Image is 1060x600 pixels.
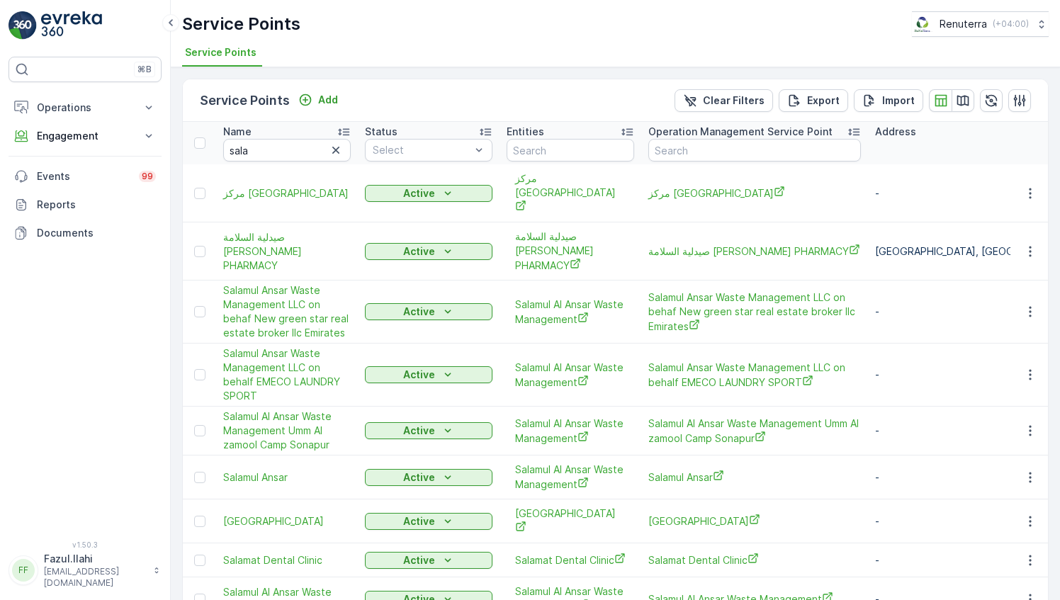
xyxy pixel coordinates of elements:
[293,91,344,108] button: Add
[403,186,435,200] p: Active
[648,139,861,162] input: Search
[648,125,833,139] p: Operation Management Service Point
[854,89,923,112] button: Import
[223,186,351,200] span: مركز [GEOGRAPHIC_DATA]
[648,361,861,390] a: Salamul Ansar Waste Management LLC on behalf EMECO LAUNDRY SPORT
[648,244,861,259] a: صيدلية السلامة AL SALAMA PHARMACY
[37,129,133,143] p: Engagement
[648,417,861,446] a: Salamul Al Ansar Waste Management Umm Al zamool Camp Sonapur
[515,230,626,273] a: صيدلية السلامة AL SALAMA PHARMACY
[648,553,861,567] span: Salamat Dental Clinic
[223,409,351,452] a: Salamul Al Ansar Waste Management Umm Al zamool Camp Sonapur
[515,553,626,567] a: Salamat Dental Clinic
[365,303,492,320] button: Active
[365,422,492,439] button: Active
[403,514,435,528] p: Active
[194,516,205,527] div: Toggle Row Selected
[194,306,205,317] div: Toggle Row Selected
[37,226,156,240] p: Documents
[807,94,840,108] p: Export
[223,346,351,403] a: Salamul Ansar Waste Management LLC on behalf EMECO LAUNDRY SPORT
[37,169,130,183] p: Events
[182,13,300,35] p: Service Points
[675,89,773,112] button: Clear Filters
[648,244,861,259] span: صيدلية السلامة [PERSON_NAME] PHARMACY
[403,368,435,382] p: Active
[194,369,205,380] div: Toggle Row Selected
[648,186,861,200] span: مركز [GEOGRAPHIC_DATA]
[515,171,626,215] span: مركز [GEOGRAPHIC_DATA]
[9,191,162,219] a: Reports
[223,553,351,567] span: Salamat Dental Clinic
[365,513,492,530] button: Active
[515,171,626,215] a: مركز سلامة الطبي Salama Medical Center
[44,552,146,566] p: Fazul.Ilahi
[137,64,152,75] p: ⌘B
[403,553,435,567] p: Active
[507,139,634,162] input: Search
[648,186,861,200] a: مركز سلامة الطبي Salama Medical Center
[194,188,205,199] div: Toggle Row Selected
[373,143,470,157] p: Select
[44,566,146,589] p: [EMAIL_ADDRESS][DOMAIN_NAME]
[9,552,162,589] button: FFFazul.Ilahi[EMAIL_ADDRESS][DOMAIN_NAME]
[779,89,848,112] button: Export
[403,305,435,319] p: Active
[223,230,351,273] span: صيدلية السلامة [PERSON_NAME] PHARMACY
[223,230,351,273] a: صيدلية السلامة AL SALAMA PHARMACY
[515,463,626,492] a: Salamul Al Ansar Waste Management
[515,298,626,327] a: Salamul Al Ansar Waste Management
[515,506,626,536] a: Al Salam Medical Center
[37,101,133,115] p: Operations
[9,11,37,40] img: logo
[223,470,351,485] a: Salamul Ansar
[912,11,1049,37] button: Renuterra(+04:00)
[940,17,987,31] p: Renuterra
[41,11,102,40] img: logo_light-DOdMpM7g.png
[365,125,397,139] p: Status
[882,94,915,108] p: Import
[223,514,351,528] span: [GEOGRAPHIC_DATA]
[12,559,35,582] div: FF
[365,469,492,486] button: Active
[703,94,765,108] p: Clear Filters
[223,283,351,340] a: Salamul Ansar Waste Management LLC on behaf New green star real estate broker llc Emirates
[365,552,492,569] button: Active
[194,555,205,566] div: Toggle Row Selected
[403,244,435,259] p: Active
[515,361,626,390] a: Salamul Al Ansar Waste Management
[507,125,544,139] p: Entities
[365,243,492,260] button: Active
[515,506,626,536] span: [GEOGRAPHIC_DATA]
[9,94,162,122] button: Operations
[223,139,351,162] input: Search
[142,171,153,182] p: 99
[223,514,351,528] a: Al Salam Medical Center
[223,186,351,200] a: مركز سلامة الطبي Salama Medical Center
[194,246,205,257] div: Toggle Row Selected
[648,514,861,528] span: [GEOGRAPHIC_DATA]
[37,198,156,212] p: Reports
[515,230,626,273] span: صيدلية السلامة [PERSON_NAME] PHARMACY
[648,290,861,334] a: Salamul Ansar Waste Management LLC on behaf New green star real estate broker llc Emirates
[365,185,492,202] button: Active
[648,470,861,485] a: Salamul Ansar
[9,122,162,150] button: Engagement
[9,162,162,191] a: Events99
[200,91,290,111] p: Service Points
[365,366,492,383] button: Active
[318,93,338,107] p: Add
[194,425,205,436] div: Toggle Row Selected
[185,45,256,60] span: Service Points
